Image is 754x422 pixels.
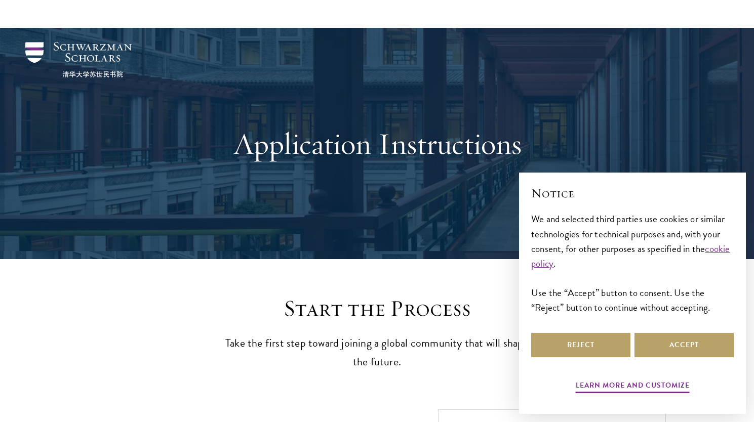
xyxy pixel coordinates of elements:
[203,125,552,162] h1: Application Instructions
[531,333,630,357] button: Reject
[576,379,690,395] button: Learn more and customize
[220,294,534,323] h2: Start the Process
[531,241,730,271] a: cookie policy
[531,212,734,314] div: We and selected third parties use cookies or similar technologies for technical purposes and, wit...
[531,185,734,202] h2: Notice
[634,333,734,357] button: Accept
[220,334,534,371] p: Take the first step toward joining a global community that will shape the future.
[25,42,132,77] img: Schwarzman Scholars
